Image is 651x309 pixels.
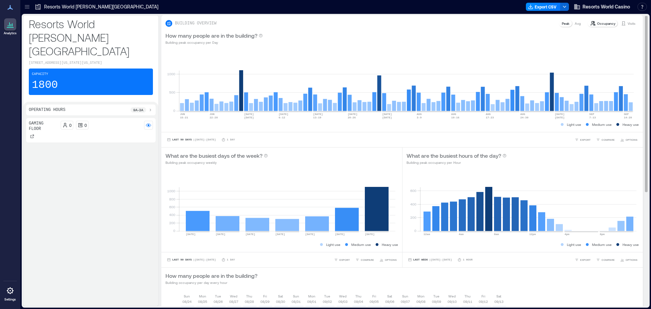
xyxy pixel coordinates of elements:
p: 1800 [32,78,58,92]
p: 08/31 [292,299,301,304]
a: Analytics [2,16,19,37]
text: [DATE] [279,113,289,116]
text: 14-20 [624,116,632,119]
p: Light use [326,242,340,247]
text: AUG [520,113,525,116]
tspan: 200 [410,215,416,219]
span: COMPARE [601,258,615,262]
p: BUILDING OVERVIEW [175,21,216,26]
text: 24-30 [520,116,528,119]
p: Sun [293,293,299,299]
p: [STREET_ADDRESS][US_STATE][US_STATE] [29,60,153,66]
span: EXPORT [580,138,591,142]
p: 1 Day [227,258,235,262]
p: How many people are in the building? [165,32,257,40]
p: Wed [230,293,237,299]
p: Capacity [32,72,48,77]
p: 09/06 [385,299,394,304]
p: Heavy use [623,242,639,247]
text: [DATE] [245,233,255,236]
button: COMPARE [595,256,616,263]
p: 09/01 [307,299,316,304]
p: Settings [4,297,16,302]
text: [DATE] [555,113,565,116]
tspan: 1000 [167,72,175,76]
tspan: 0 [414,229,416,233]
text: 17-23 [486,116,494,119]
p: Medium use [592,122,612,127]
button: EXPORT [333,256,351,263]
text: 6-12 [279,116,285,119]
text: 3-9 [417,116,422,119]
span: EXPORT [580,258,591,262]
p: Resorts World [PERSON_NAME][GEOGRAPHIC_DATA] [44,3,158,10]
text: 8pm [600,233,605,236]
span: OPTIONS [385,258,397,262]
p: Gaming Floor [29,121,58,132]
p: Sat [496,293,501,299]
text: 12am [423,233,430,236]
tspan: 400 [410,202,416,206]
p: 09/10 [448,299,457,304]
text: [DATE] [382,116,392,119]
tspan: 600 [410,189,416,193]
button: OPTIONS [378,256,398,263]
p: Wed [448,293,456,299]
p: 08/28 [245,299,254,304]
p: 1 Day [227,138,235,142]
p: 09/11 [463,299,472,304]
p: Occupancy [597,21,615,26]
button: Last Week |[DATE]-[DATE] [407,256,453,263]
p: Peak [562,21,569,26]
p: Sat [387,293,392,299]
button: EXPORT [573,136,592,143]
p: Heavy use [623,122,639,127]
text: JUN [180,113,185,116]
p: 09/04 [354,299,363,304]
p: Tue [324,293,330,299]
p: 08/30 [276,299,285,304]
text: 12pm [529,233,536,236]
p: 08/24 [182,299,192,304]
p: 08/26 [214,299,223,304]
p: Sun [402,293,408,299]
p: 09/08 [416,299,426,304]
p: Visits [628,21,635,26]
p: Medium use [351,242,371,247]
text: 7-13 [589,116,596,119]
p: Resorts World [PERSON_NAME][GEOGRAPHIC_DATA] [29,17,153,58]
tspan: 500 [169,90,175,94]
text: [DATE] [244,113,254,116]
text: [DATE] [216,233,225,236]
text: 20-26 [348,116,356,119]
text: 4pm [565,233,570,236]
span: OPTIONS [626,258,637,262]
p: 09/07 [401,299,410,304]
p: Building peak occupancy weekly [165,160,268,165]
p: How many people are in the building? [165,272,257,280]
p: Light use [567,242,581,247]
p: Wed [339,293,347,299]
p: Mon [199,293,206,299]
p: 0 [84,122,87,128]
p: Avg [575,21,581,26]
p: Heavy use [382,242,398,247]
button: COMPARE [354,256,375,263]
p: 08/27 [229,299,238,304]
span: COMPARE [361,258,374,262]
tspan: 0 [173,109,175,113]
a: Settings [2,283,18,304]
text: [DATE] [305,233,315,236]
text: [DATE] [382,113,392,116]
text: 13-19 [313,116,321,119]
text: 8am [494,233,499,236]
p: Analytics [4,31,17,35]
p: 09/13 [494,299,504,304]
span: EXPORT [339,258,350,262]
tspan: 600 [169,205,175,209]
p: Building peak occupancy per Day [165,40,263,45]
p: 0 [69,122,72,128]
p: 1 Hour [463,258,473,262]
button: EXPORT [573,256,592,263]
p: 08/29 [260,299,270,304]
